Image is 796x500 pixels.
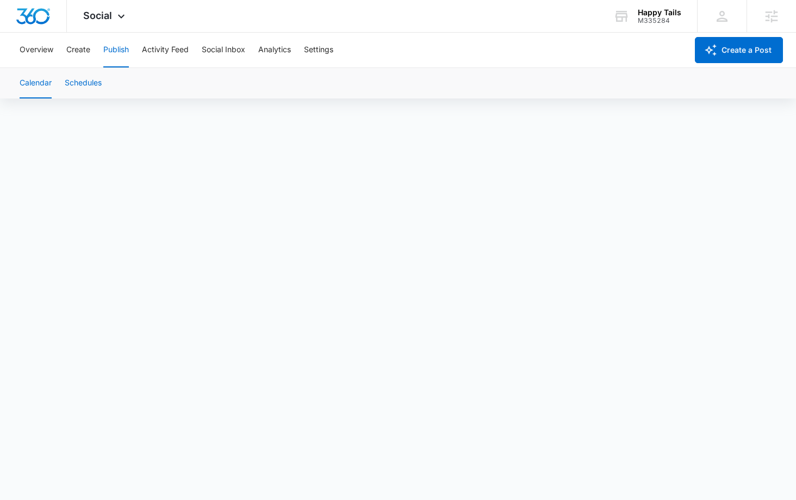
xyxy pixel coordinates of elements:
[83,10,112,21] span: Social
[258,33,291,67] button: Analytics
[638,17,681,24] div: account id
[142,33,189,67] button: Activity Feed
[103,33,129,67] button: Publish
[638,8,681,17] div: account name
[304,33,333,67] button: Settings
[202,33,245,67] button: Social Inbox
[20,68,52,98] button: Calendar
[695,37,783,63] button: Create a Post
[65,68,102,98] button: Schedules
[20,33,53,67] button: Overview
[66,33,90,67] button: Create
